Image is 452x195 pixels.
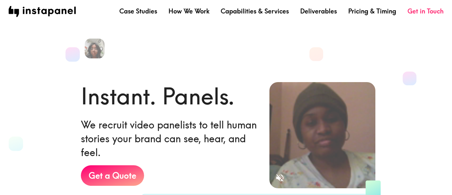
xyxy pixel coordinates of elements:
[408,7,444,16] a: Get in Touch
[300,7,337,16] a: Deliverables
[81,118,258,160] h6: We recruit video panelists to tell human stories your brand can see, hear, and feel.
[81,80,234,112] h1: Instant. Panels.
[272,170,287,185] button: Sound is off
[8,6,76,17] img: instapanel
[168,7,209,16] a: How We Work
[81,165,144,186] a: Get a Quote
[119,7,157,16] a: Case Studies
[348,7,396,16] a: Pricing & Timing
[85,39,105,58] img: Heena
[221,7,289,16] a: Capabilities & Services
